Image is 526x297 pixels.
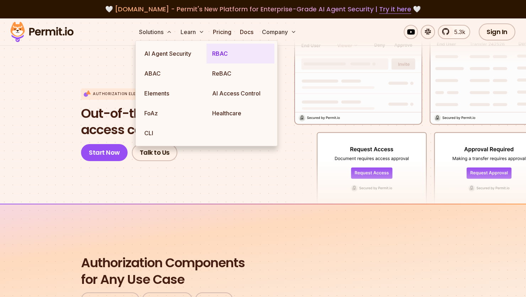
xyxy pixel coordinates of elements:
[139,103,206,123] a: FoAz
[206,83,274,103] a: AI Access Control
[81,105,260,139] h1: access control components
[206,44,274,64] a: RBAC
[178,25,207,39] button: Learn
[17,4,509,14] div: 🤍 🤍
[139,64,206,83] a: ABAC
[81,105,260,122] span: Out-of-the-box embeddable
[438,25,470,39] a: 5.3k
[81,255,445,288] h2: for Any Use Case
[132,144,177,161] a: Talk to Us
[136,25,175,39] button: Solutions
[139,83,206,103] a: Elements
[81,144,128,161] a: Start Now
[206,103,274,123] a: Healthcare
[115,5,411,13] span: [DOMAIN_NAME] - Permit's New Platform for Enterprise-Grade AI Agent Security |
[479,23,515,40] a: Sign In
[210,25,234,39] a: Pricing
[7,20,77,44] img: Permit logo
[93,91,150,97] p: Authorization Elements
[81,255,445,271] span: Authorization Components
[259,25,299,39] button: Company
[237,25,256,39] a: Docs
[450,28,465,36] span: 5.3k
[139,44,206,64] a: AI Agent Security
[379,5,411,14] a: Try it here
[206,64,274,83] a: ReBAC
[139,123,206,143] a: CLI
